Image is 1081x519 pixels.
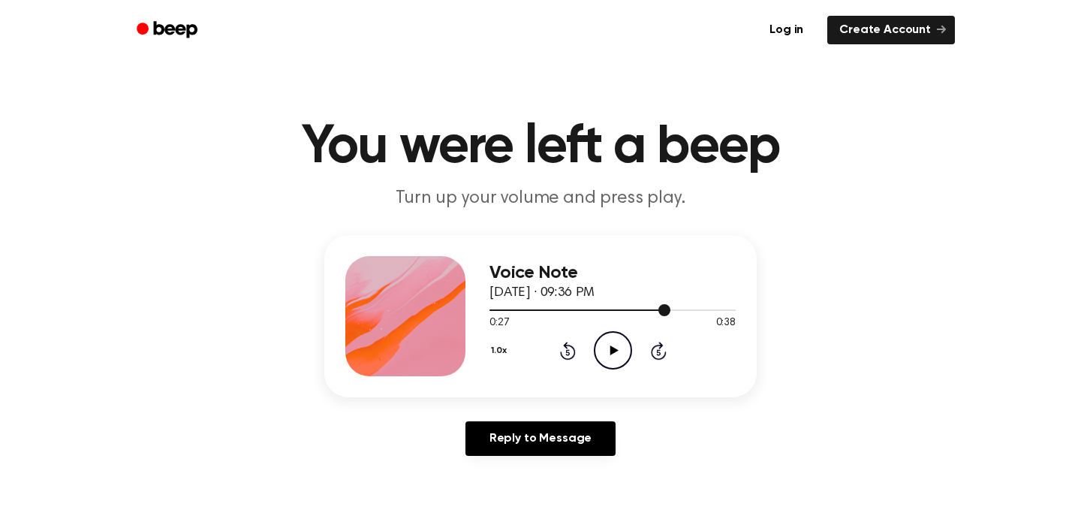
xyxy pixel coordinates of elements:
[126,16,211,45] a: Beep
[252,186,829,211] p: Turn up your volume and press play.
[716,315,736,331] span: 0:38
[489,338,512,364] button: 1.0x
[754,13,818,47] a: Log in
[827,16,955,44] a: Create Account
[465,421,616,456] a: Reply to Message
[489,315,509,331] span: 0:27
[489,263,736,283] h3: Voice Note
[489,286,595,300] span: [DATE] · 09:36 PM
[156,120,925,174] h1: You were left a beep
